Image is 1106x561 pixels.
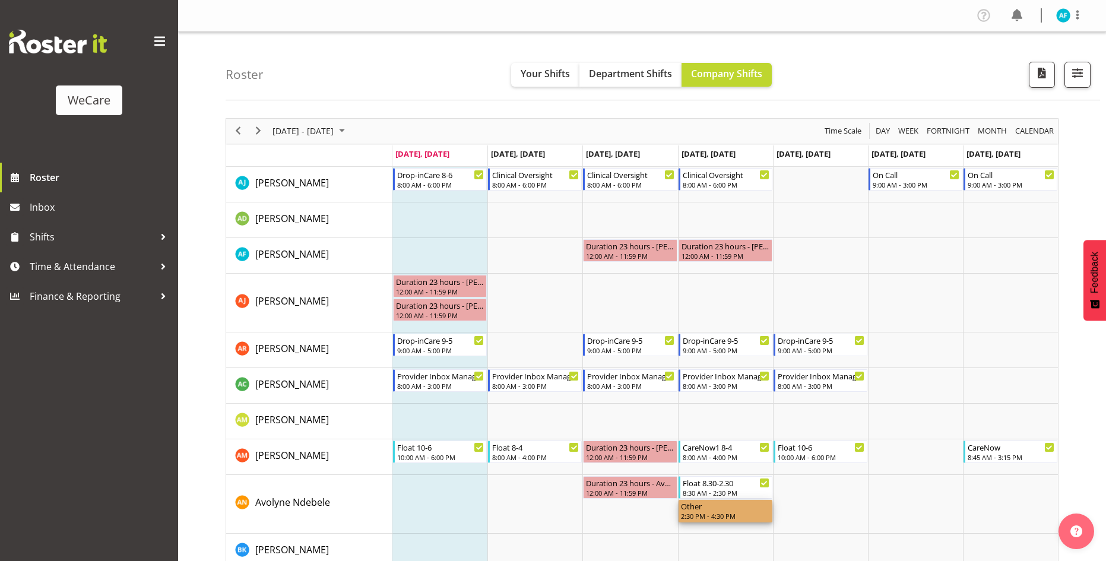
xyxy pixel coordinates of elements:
div: 12:00 AM - 11:59 PM [396,287,484,296]
div: 9:00 AM - 5:00 PM [778,346,864,355]
div: Avolyne Ndebele"s event - Float 8.30-2.30 Begin From Thursday, October 2, 2025 at 8:30:00 AM GMT+... [679,476,772,499]
div: 8:00 AM - 6:00 PM [397,180,484,189]
div: Amy Johannsen"s event - Duration 23 hours - Amy Johannsen Begin From Monday, September 29, 2025 a... [393,299,487,321]
div: Duration 23 hours - [PERSON_NAME] [586,240,674,252]
div: Drop-inCare 9-5 [587,334,674,346]
div: Float 8.30-2.30 [683,477,769,489]
div: CareNow [968,441,1054,453]
div: On Call [873,169,959,180]
div: 8:00 AM - 6:00 PM [683,180,769,189]
div: 12:00 AM - 11:59 PM [586,488,674,497]
div: Drop-inCare 9-5 [778,334,864,346]
span: Avolyne Ndebele [255,496,330,509]
span: Fortnight [926,123,971,138]
div: AJ Jones"s event - Clinical Oversight Begin From Thursday, October 2, 2025 at 8:00:00 AM GMT+13:0... [679,168,772,191]
button: Next [251,123,267,138]
button: Previous [230,123,246,138]
div: Andrew Casburn"s event - Provider Inbox Management Begin From Wednesday, October 1, 2025 at 8:00:... [583,369,677,392]
a: [PERSON_NAME] [255,377,329,391]
button: Feedback - Show survey [1083,240,1106,321]
div: AJ Jones"s event - On Call Begin From Saturday, October 4, 2025 at 9:00:00 AM GMT+13:00 Ends At S... [869,168,962,191]
span: [DATE], [DATE] [491,148,545,159]
div: Duration 23 hours - Avolyne Ndebele [586,477,674,489]
span: [PERSON_NAME] [255,413,329,426]
div: Provider Inbox Management [492,370,579,382]
div: 9:00 AM - 5:00 PM [683,346,769,355]
div: AJ Jones"s event - On Call Begin From Sunday, October 5, 2025 at 9:00:00 AM GMT+13:00 Ends At Sun... [964,168,1057,191]
div: Clinical Oversight [587,169,674,180]
div: Float 8-4 [492,441,579,453]
a: [PERSON_NAME] [255,294,329,308]
span: Company Shifts [691,67,762,80]
span: [DATE], [DATE] [395,148,449,159]
button: September 2025 [271,123,350,138]
a: [PERSON_NAME] [255,448,329,462]
span: Shifts [30,228,154,246]
div: Drop-inCare 9-5 [397,334,484,346]
div: 8:00 AM - 3:00 PM [683,381,769,391]
span: Feedback [1089,252,1100,293]
div: Float 10-6 [778,441,864,453]
div: Duration 23 hours - [PERSON_NAME] [396,275,484,287]
span: [DATE], [DATE] [777,148,831,159]
div: Alex Ferguson"s event - Duration 23 hours - Alex Ferguson Begin From Wednesday, October 1, 2025 a... [583,239,677,262]
a: [PERSON_NAME] [255,413,329,427]
a: [PERSON_NAME] [255,247,329,261]
div: Ashley Mendoza"s event - Float 8-4 Begin From Tuesday, September 30, 2025 at 8:00:00 AM GMT+13:00... [488,440,582,463]
div: 9:00 AM - 5:00 PM [397,346,484,355]
div: 12:00 AM - 11:59 PM [396,310,484,320]
button: Department Shifts [579,63,682,87]
div: AJ Jones"s event - Drop-inCare 8-6 Begin From Monday, September 29, 2025 at 8:00:00 AM GMT+13:00 ... [393,168,487,191]
div: Ashley Mendoza"s event - Float 10-6 Begin From Monday, September 29, 2025 at 10:00:00 AM GMT+13:0... [393,440,487,463]
div: CareNow1 8-4 [683,441,769,453]
div: 10:00 AM - 6:00 PM [397,452,484,462]
td: AJ Jones resource [226,167,392,202]
div: Clinical Oversight [492,169,579,180]
div: Provider Inbox Management [397,370,484,382]
div: Other [681,500,770,512]
div: Andrea Ramirez"s event - Drop-inCare 9-5 Begin From Monday, September 29, 2025 at 9:00:00 AM GMT+... [393,334,487,356]
img: help-xxl-2.png [1070,525,1082,537]
div: 8:00 AM - 6:00 PM [492,180,579,189]
div: Provider Inbox Management [778,370,864,382]
div: Drop-inCare 9-5 [683,334,769,346]
div: AJ Jones"s event - Clinical Oversight Begin From Tuesday, September 30, 2025 at 8:00:00 AM GMT+13... [488,168,582,191]
span: [DATE], [DATE] [872,148,926,159]
span: Inbox [30,198,172,216]
span: [PERSON_NAME] [255,342,329,355]
td: Antonia Mao resource [226,404,392,439]
div: 10:00 AM - 6:00 PM [778,452,864,462]
div: Float 10-6 [397,441,484,453]
a: [PERSON_NAME] [255,341,329,356]
div: Andrew Casburn"s event - Provider Inbox Management Begin From Tuesday, September 30, 2025 at 8:00... [488,369,582,392]
div: Andrea Ramirez"s event - Drop-inCare 9-5 Begin From Thursday, October 2, 2025 at 9:00:00 AM GMT+1... [679,334,772,356]
td: Andrew Casburn resource [226,368,392,404]
span: Month [977,123,1008,138]
span: [PERSON_NAME] [255,212,329,225]
div: Provider Inbox Management [587,370,674,382]
td: Amy Johannsen resource [226,274,392,332]
div: Duration 23 hours - [PERSON_NAME] [586,441,674,453]
div: Andrea Ramirez"s event - Drop-inCare 9-5 Begin From Wednesday, October 1, 2025 at 9:00:00 AM GMT+... [583,334,677,356]
span: Day [874,123,891,138]
div: previous period [228,119,248,144]
button: Timeline Day [874,123,892,138]
button: Time Scale [823,123,864,138]
div: Amy Johannsen"s event - Duration 23 hours - Amy Johannsen Begin From Monday, September 29, 2025 a... [393,275,487,297]
div: 8:00 AM - 3:00 PM [587,381,674,391]
button: Timeline Month [976,123,1009,138]
div: 8:30 AM - 2:30 PM [683,488,769,497]
div: 2:30 PM - 4:30 PM [681,511,770,521]
div: Avolyne Ndebele"s event - Duration 23 hours - Avolyne Ndebele Begin From Wednesday, October 1, 20... [583,476,677,499]
button: Month [1013,123,1056,138]
span: [PERSON_NAME] [255,449,329,462]
span: [PERSON_NAME] [255,378,329,391]
div: 9:00 AM - 3:00 PM [968,180,1054,189]
div: WeCare [68,91,110,109]
div: Ashley Mendoza"s event - Float 10-6 Begin From Friday, October 3, 2025 at 10:00:00 AM GMT+13:00 E... [774,440,867,463]
div: Ashley Mendoza"s event - CareNow Begin From Sunday, October 5, 2025 at 8:45:00 AM GMT+13:00 Ends ... [964,440,1057,463]
span: [DATE], [DATE] [966,148,1021,159]
div: On Call [968,169,1054,180]
span: [PERSON_NAME] [255,543,329,556]
span: [PERSON_NAME] [255,248,329,261]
